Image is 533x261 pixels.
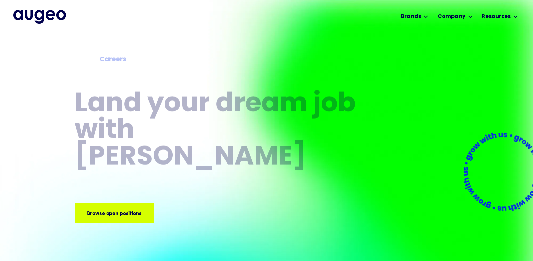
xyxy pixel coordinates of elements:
a: Browse open positions [75,203,154,223]
div: Company [438,13,465,21]
div: Brands [401,13,421,21]
strong: Careers [100,56,126,63]
div: Resources [482,13,511,21]
img: Augeo's full logo in midnight blue. [13,10,66,23]
a: home [13,10,66,23]
h1: Land your dream job﻿ with [PERSON_NAME] [75,91,358,171]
